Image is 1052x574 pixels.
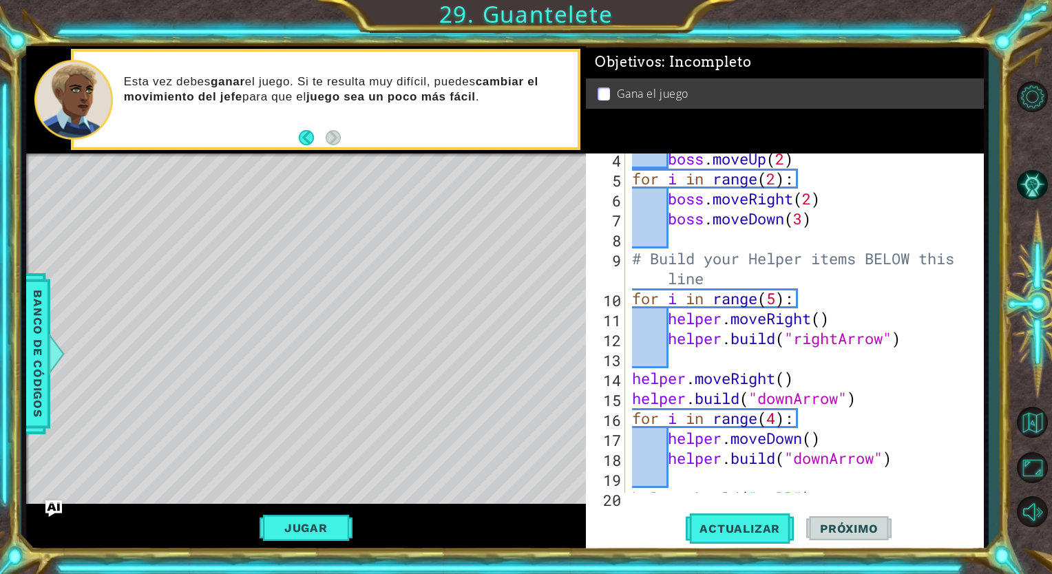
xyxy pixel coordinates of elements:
div: 9 [589,251,625,290]
div: 21 [589,510,625,530]
div: 17 [589,430,625,450]
p: Gana el juego [617,86,688,101]
div: 13 [589,350,625,370]
div: 4 [589,151,625,171]
div: 16 [589,410,625,430]
button: Próximo [806,509,892,549]
button: Back [299,130,326,145]
button: Actualizar [686,509,794,549]
div: 20 [589,490,625,510]
p: Esta vez debes el juego. Si te resulta muy difícil, puedes para que el . [124,74,568,105]
div: 10 [589,290,625,310]
div: 11 [589,310,625,330]
button: Jugar [260,515,353,541]
button: Ask AI [45,500,62,517]
button: Pista IA [1012,164,1052,204]
a: Volver al mapa [1012,401,1052,446]
button: Volver al mapa [1012,403,1052,443]
div: 7 [589,211,625,231]
div: Level Map [26,153,662,559]
button: Sonido apagado [1012,492,1052,532]
div: 14 [589,370,625,390]
div: 12 [589,330,625,350]
button: Next [326,130,341,145]
span: Objetivos [595,54,752,71]
button: Opciones de nivel [1012,76,1052,116]
strong: ganar [211,75,245,88]
span: Actualizar [686,522,794,535]
span: Próximo [806,522,892,535]
div: 19 [589,470,625,490]
div: 5 [589,171,625,191]
div: 15 [589,390,625,410]
span: Banco de códigos [27,283,49,425]
button: Maximizar navegador [1012,448,1052,488]
div: 6 [589,191,625,211]
div: 18 [589,450,625,470]
span: : Incompleto [662,54,751,70]
div: 8 [589,231,625,251]
strong: juego sea un poco más fácil [306,90,476,103]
